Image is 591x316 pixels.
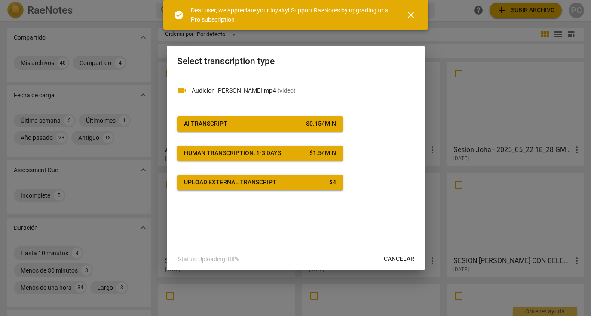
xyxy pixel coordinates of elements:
button: Cancelar [377,251,421,267]
div: $ 0.15 / min [306,120,336,128]
p: Status: Uploading: 88% [178,255,239,264]
div: Human transcription, 1-3 days [184,149,281,158]
button: AI Transcript$0.15/ min [177,116,343,132]
div: Upload external transcript [184,178,276,187]
div: AI Transcript [184,120,227,128]
button: Upload external transcript$4 [177,175,343,190]
a: Pro subscription [191,16,235,23]
p: Audicion Claudia.mp4(video) [192,86,414,95]
h2: Select transcription type [177,56,414,67]
span: check_circle [174,10,184,20]
span: close [406,10,416,20]
div: $ 1.5 / min [309,149,336,158]
div: Dear user, we appreciate your loyalty! Support RaeNotes by upgrading to a [191,6,390,24]
button: Human transcription, 1-3 days$1.5/ min [177,146,343,161]
span: videocam [177,85,187,96]
span: ( video ) [277,87,296,94]
span: Cancelar [384,255,414,263]
div: $ 4 [329,178,336,187]
button: Cerrar [401,5,421,25]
